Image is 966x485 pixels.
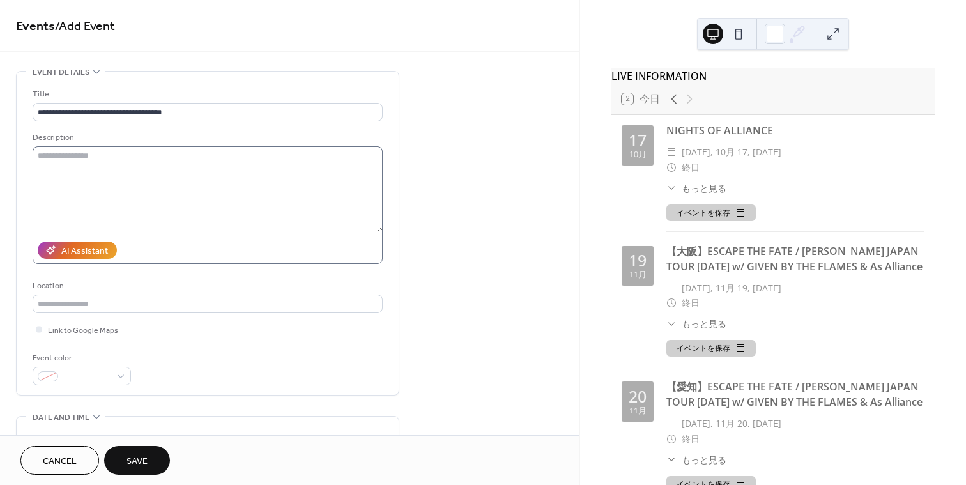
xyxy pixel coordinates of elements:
div: ​ [666,181,677,195]
span: 終日 [682,295,700,311]
div: Location [33,279,380,293]
span: もっと見る [682,317,726,330]
span: 終日 [682,160,700,175]
span: もっと見る [682,181,726,195]
div: ​ [666,281,677,296]
button: イベントを保存 [666,204,756,221]
a: Events [16,14,55,39]
span: Save [126,455,148,468]
div: 17 [629,132,647,148]
button: Save [104,446,170,475]
span: Event details [33,66,89,79]
div: 【大阪】ESCAPE THE FATE / [PERSON_NAME] JAPAN TOUR [DATE] w/ GIVEN BY THE FLAMES & As Alliance [666,243,924,274]
div: 20 [629,389,647,404]
div: 【愛知】ESCAPE THE FATE / [PERSON_NAME] JAPAN TOUR [DATE] w/ GIVEN BY THE FLAMES & As Alliance [666,379,924,410]
div: AI Assistant [61,245,108,258]
button: AI Assistant [38,242,117,259]
span: [DATE], 10月 17, [DATE] [682,144,781,160]
button: ​もっと見る [666,317,726,330]
div: 11月 [629,271,647,279]
div: Event color [33,351,128,365]
div: Title [33,88,380,101]
div: Start date [33,433,72,446]
span: もっと見る [682,453,726,466]
div: ​ [666,295,677,311]
button: Cancel [20,446,99,475]
span: / Add Event [55,14,115,39]
div: 10月 [629,151,647,159]
span: Link to Google Maps [48,324,118,337]
span: 終日 [682,431,700,447]
div: ​ [666,160,677,175]
div: ​ [666,431,677,447]
div: LIVE INFORMATION [611,68,935,84]
div: ​ [666,453,677,466]
div: 19 [629,252,647,268]
div: NIGHTS OF ALLIANCE [666,123,924,138]
div: ​ [666,416,677,431]
div: ​ [666,317,677,330]
span: [DATE], 11月 19, [DATE] [682,281,781,296]
div: ​ [666,144,677,160]
button: ​もっと見る [666,181,726,195]
span: [DATE], 11月 20, [DATE] [682,416,781,431]
span: Date and time [33,411,89,424]
button: ​もっと見る [666,453,726,466]
div: End date [214,433,250,446]
button: イベントを保存 [666,340,756,357]
div: Description [33,131,380,144]
div: 11月 [629,407,647,415]
span: Cancel [43,455,77,468]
